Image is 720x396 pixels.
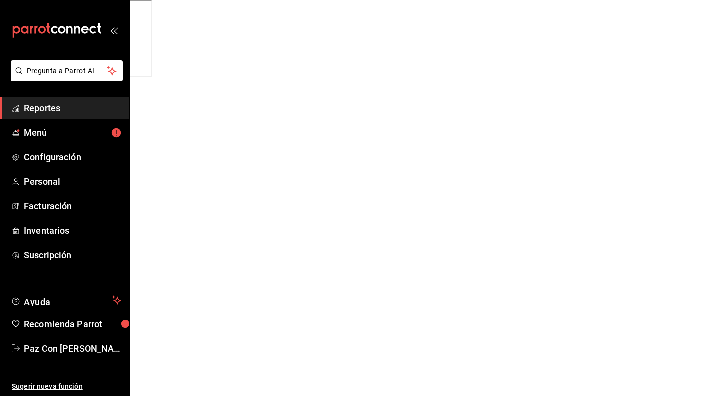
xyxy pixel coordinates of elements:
[24,224,121,237] span: Inventarios
[24,126,121,139] span: Menú
[110,26,118,34] button: open_drawer_menu
[24,175,121,188] span: Personal
[24,150,121,164] span: Configuración
[12,381,121,392] span: Sugerir nueva función
[24,342,121,355] span: Paz Con [PERSON_NAME]
[7,73,123,83] a: Pregunta a Parrot AI
[24,294,108,306] span: Ayuda
[24,317,121,331] span: Recomienda Parrot
[11,60,123,81] button: Pregunta a Parrot AI
[24,199,121,213] span: Facturación
[27,66,107,76] span: Pregunta a Parrot AI
[24,248,121,262] span: Suscripción
[24,101,121,115] span: Reportes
